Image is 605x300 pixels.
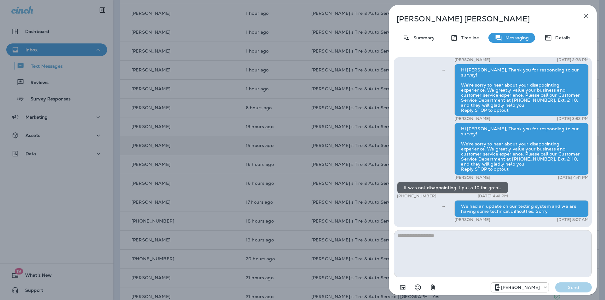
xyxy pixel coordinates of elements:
[442,203,445,209] span: Sent
[454,175,490,180] p: [PERSON_NAME]
[557,217,589,222] p: [DATE] 8:07 AM
[454,57,490,62] p: [PERSON_NAME]
[557,57,589,62] p: [DATE] 2:28 PM
[502,35,529,40] p: Messaging
[397,182,508,194] div: It was not disappointing. I put a 10 for great.
[454,217,490,222] p: [PERSON_NAME]
[501,285,540,290] p: [PERSON_NAME]
[552,35,570,40] p: Details
[478,194,508,199] p: [DATE] 4:41 PM
[410,35,435,40] p: Summary
[412,281,424,294] button: Select an emoji
[396,281,409,294] button: Add in a premade template
[557,116,589,121] p: [DATE] 3:32 PM
[396,14,568,23] p: [PERSON_NAME] [PERSON_NAME]
[454,116,490,121] p: [PERSON_NAME]
[454,200,589,217] div: We had an update on our texting system and we are having some technical difficulties. Sorry.
[558,175,589,180] p: [DATE] 4:41 PM
[491,284,549,291] div: +1 (985) 532-6866
[454,64,589,116] div: Hi [PERSON_NAME], Thank you for responding to our survey! We're sorry to hear about your disappoi...
[454,123,589,175] div: Hi [PERSON_NAME], Thank you for responding to our survey! We're sorry to hear about your disappoi...
[442,67,445,72] span: Sent
[397,194,436,199] p: [PHONE_NUMBER]
[458,35,479,40] p: Timeline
